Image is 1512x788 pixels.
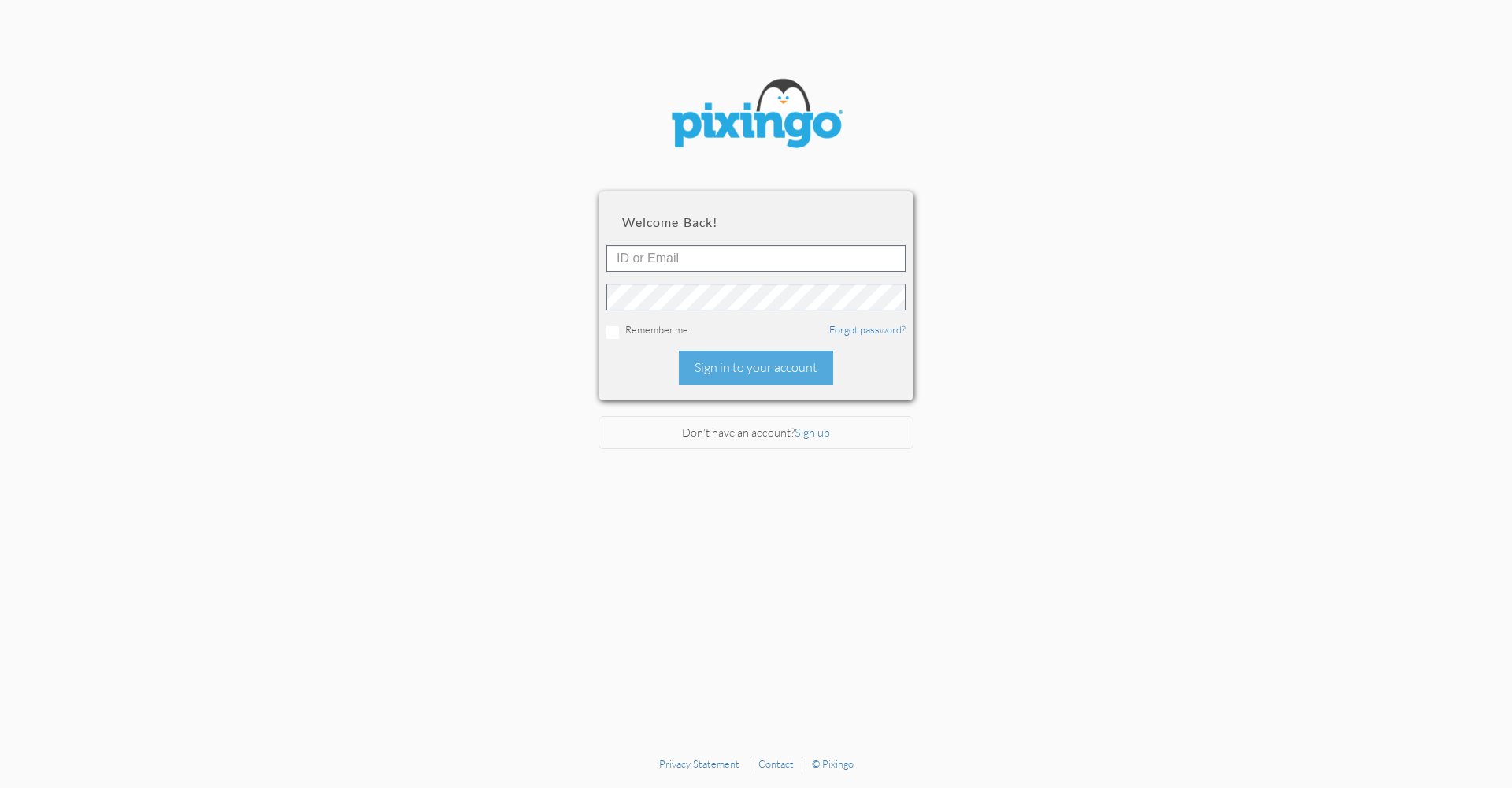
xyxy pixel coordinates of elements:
a: © Pixingo [812,757,854,770]
a: Sign up [795,426,830,439]
div: Remember me [606,322,906,339]
img: pixingo logo [661,71,850,160]
input: ID or Email [606,245,906,272]
a: Contact [758,757,794,770]
a: Forgot password? [829,323,906,336]
div: Don't have an account? [598,416,913,450]
a: Privacy Statement [659,757,739,770]
div: Sign in to your account [679,351,833,385]
h2: Welcome back! [622,215,890,229]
